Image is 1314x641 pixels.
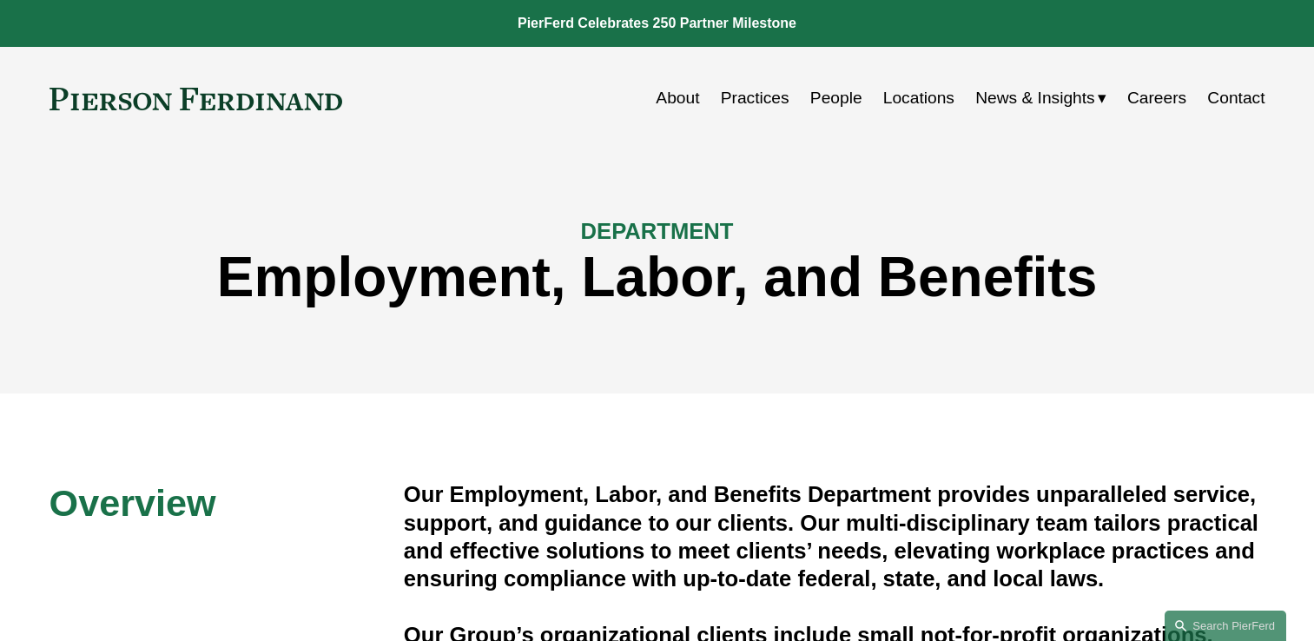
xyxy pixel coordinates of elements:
[1127,82,1186,115] a: Careers
[721,82,789,115] a: Practices
[581,219,734,243] span: DEPARTMENT
[975,83,1095,114] span: News & Insights
[810,82,862,115] a: People
[404,480,1265,593] h4: Our Employment, Labor, and Benefits Department provides unparalleled service, support, and guidan...
[50,246,1265,309] h1: Employment, Labor, and Benefits
[1165,611,1286,641] a: Search this site
[1207,82,1264,115] a: Contact
[975,82,1106,115] a: folder dropdown
[883,82,954,115] a: Locations
[656,82,699,115] a: About
[50,482,216,524] span: Overview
